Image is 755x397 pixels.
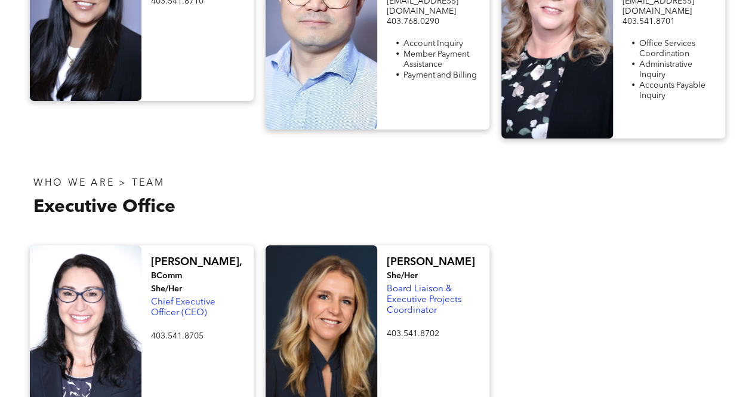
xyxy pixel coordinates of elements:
[403,50,469,69] span: Member Payment Assistance
[386,17,439,26] span: 403.768.0290
[150,257,241,267] span: [PERSON_NAME],
[386,330,439,338] span: 403.541.8702
[622,17,674,26] span: 403.541.8701
[403,71,476,79] span: Payment and Billing
[33,198,175,216] span: Executive Office
[386,272,417,280] span: She/Her
[150,298,215,318] span: Chief Executive Officer (CEO)
[386,257,474,267] span: [PERSON_NAME]
[403,39,463,48] span: Account Inquiry
[150,272,181,293] span: BComm She/Her
[639,81,705,100] span: Accounts Payable Inquiry
[639,60,692,79] span: Administrative Inquiry
[639,39,695,58] span: Office Services Coordination
[386,285,461,315] span: Board Liaison & Executive Projects Coordinator
[150,332,203,340] span: 403.541.8705
[33,179,165,188] span: WHO WE ARE > TEAM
